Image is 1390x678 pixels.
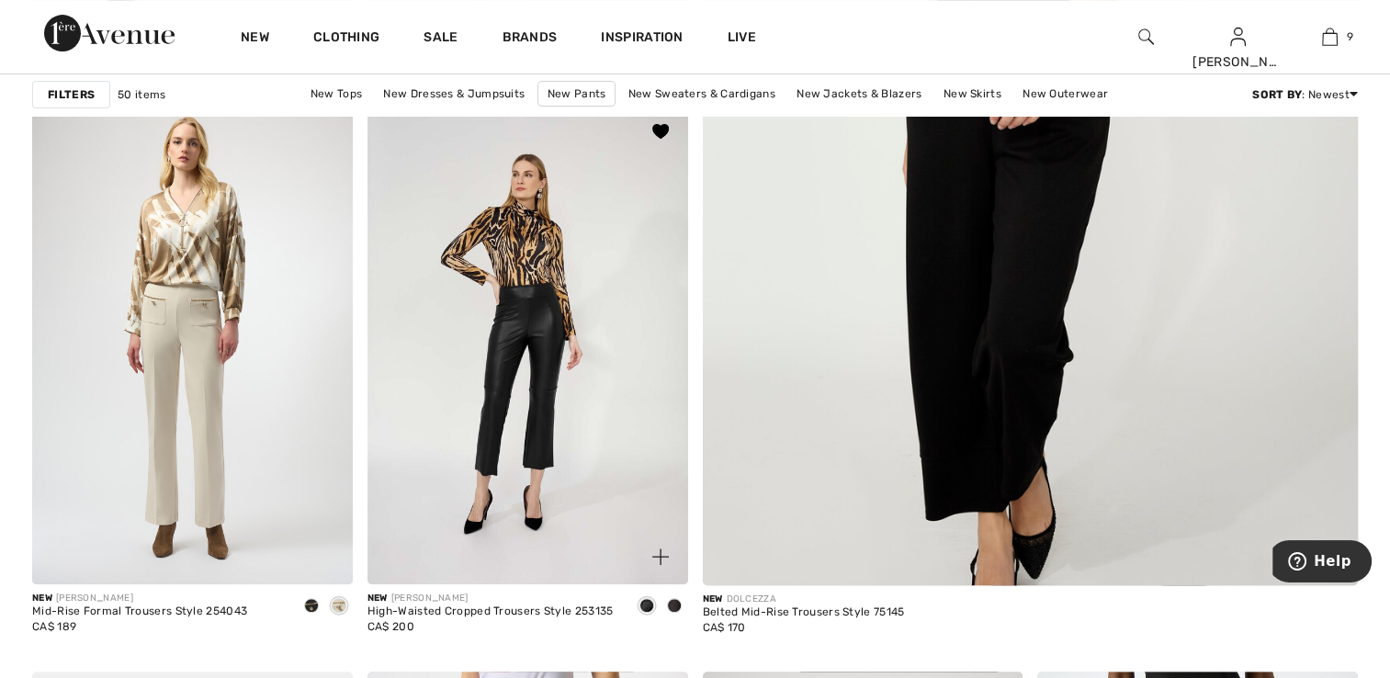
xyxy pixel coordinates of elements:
a: New Jackets & Blazers [787,82,931,106]
img: heart_black.svg [652,124,669,139]
a: New Pants [537,81,616,107]
a: New Dresses & Jumpsuits [374,82,534,106]
div: Birch [325,592,353,622]
img: plus_v2.svg [652,548,669,565]
a: Sign In [1230,28,1246,45]
img: Mid-Rise Formal Trousers Style 254043. Black [32,104,353,584]
span: 50 items [118,86,165,103]
a: New Outerwear [1013,82,1117,106]
span: New [32,593,52,604]
div: Belted Mid-Rise Trousers Style 75145 [703,606,905,619]
a: Clothing [313,29,379,49]
div: [PERSON_NAME] [367,592,614,605]
a: New Skirts [934,82,1011,106]
div: Black [298,592,325,622]
span: 9 [1347,28,1353,45]
a: New [241,29,269,49]
span: New [367,593,388,604]
div: : Newest [1252,86,1358,103]
span: CA$ 170 [703,621,746,634]
span: New [703,593,723,605]
strong: Filters [48,86,95,103]
img: heart_black_full.svg [317,124,333,139]
img: plus_v2.svg [317,548,333,565]
img: My Bag [1322,26,1338,48]
span: Inspiration [601,29,683,49]
div: [PERSON_NAME] [1192,52,1283,72]
a: Sale [424,29,458,49]
div: [PERSON_NAME] [32,592,247,605]
iframe: Opens a widget where you can find more information [1272,540,1372,586]
a: Live [728,28,756,47]
span: CA$ 189 [32,620,76,633]
img: My Info [1230,26,1246,48]
img: search the website [1138,26,1154,48]
div: Black [633,592,661,622]
img: 1ère Avenue [44,15,175,51]
div: Chocolate [661,592,688,622]
a: 9 [1284,26,1374,48]
span: CA$ 200 [367,620,414,633]
div: DOLCEZZA [703,593,905,606]
div: High-Waisted Cropped Trousers Style 253135 [367,605,614,618]
img: High-Waisted Cropped Trousers Style 253135. Black [367,104,688,584]
div: Mid-Rise Formal Trousers Style 254043 [32,605,247,618]
a: New Sweaters & Cardigans [619,82,785,106]
strong: Sort By [1252,88,1302,101]
a: Brands [503,29,558,49]
a: New Tops [301,82,371,106]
